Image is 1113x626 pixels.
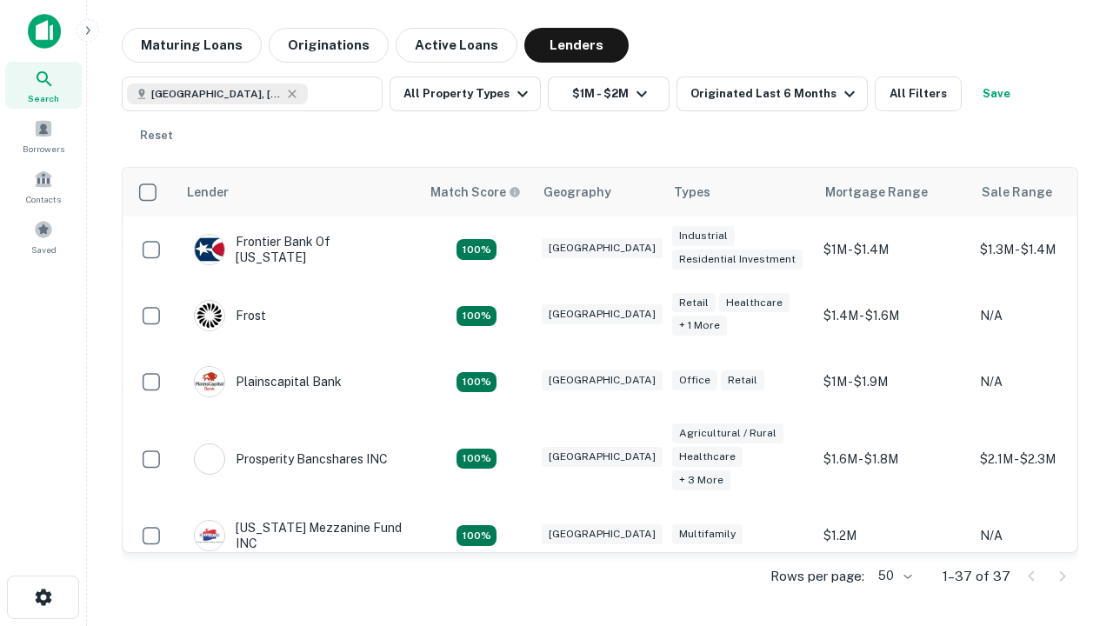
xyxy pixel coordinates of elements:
div: [US_STATE] Mezzanine Fund INC [194,520,403,551]
th: Types [663,168,815,216]
th: Geography [533,168,663,216]
img: picture [195,367,224,396]
div: Matching Properties: 4, hasApolloMatch: undefined [457,306,497,327]
div: Industrial [672,226,735,246]
button: Originations [269,28,389,63]
th: Mortgage Range [815,168,971,216]
div: [GEOGRAPHIC_DATA] [542,370,663,390]
button: Maturing Loans [122,28,262,63]
a: Contacts [5,163,82,210]
div: + 1 more [672,316,727,336]
div: Frontier Bank Of [US_STATE] [194,234,403,265]
div: Retail [672,293,716,313]
a: Borrowers [5,112,82,159]
div: Capitalize uses an advanced AI algorithm to match your search with the best lender. The match sco... [430,183,521,202]
div: 50 [871,563,915,589]
td: $1.4M - $1.6M [815,283,971,349]
div: Originated Last 6 Months [690,83,860,104]
iframe: Chat Widget [1026,431,1113,515]
img: capitalize-icon.png [28,14,61,49]
button: All Property Types [390,77,541,111]
div: Matching Properties: 4, hasApolloMatch: undefined [457,372,497,393]
div: Retail [721,370,764,390]
button: Lenders [524,28,629,63]
div: Mortgage Range [825,182,928,203]
a: Saved [5,213,82,260]
img: picture [195,235,224,264]
div: Agricultural / Rural [672,423,783,443]
div: [GEOGRAPHIC_DATA] [542,238,663,258]
div: Matching Properties: 5, hasApolloMatch: undefined [457,525,497,546]
div: Office [672,370,717,390]
div: [GEOGRAPHIC_DATA] [542,447,663,467]
th: Lender [177,168,420,216]
div: Matching Properties: 6, hasApolloMatch: undefined [457,449,497,469]
div: + 3 more [672,470,730,490]
img: picture [195,301,224,330]
div: Types [674,182,710,203]
span: Search [28,91,59,105]
span: Contacts [26,192,61,206]
span: Saved [31,243,57,256]
div: Sale Range [982,182,1052,203]
span: Borrowers [23,142,64,156]
button: $1M - $2M [548,77,670,111]
td: $1M - $1.9M [815,349,971,415]
div: [GEOGRAPHIC_DATA] [542,524,663,544]
h6: Match Score [430,183,517,202]
span: [GEOGRAPHIC_DATA], [GEOGRAPHIC_DATA], [GEOGRAPHIC_DATA] [151,86,282,102]
button: All Filters [875,77,962,111]
a: Search [5,62,82,109]
button: Active Loans [396,28,517,63]
div: Lender [187,182,229,203]
td: $1M - $1.4M [815,216,971,283]
th: Capitalize uses an advanced AI algorithm to match your search with the best lender. The match sco... [420,168,533,216]
p: 1–37 of 37 [943,566,1010,587]
img: picture [195,521,224,550]
td: $1.6M - $1.8M [815,415,971,503]
div: Matching Properties: 4, hasApolloMatch: undefined [457,239,497,260]
div: Prosperity Bancshares INC [194,443,388,475]
div: Healthcare [672,447,743,467]
div: [GEOGRAPHIC_DATA] [542,304,663,324]
p: Rows per page: [770,566,864,587]
button: Originated Last 6 Months [676,77,868,111]
div: Healthcare [719,293,790,313]
div: Multifamily [672,524,743,544]
img: picture [195,444,224,474]
div: Geography [543,182,611,203]
div: Plainscapital Bank [194,366,342,397]
div: Frost [194,300,266,331]
button: Save your search to get updates of matches that match your search criteria. [969,77,1024,111]
button: Reset [129,118,184,153]
td: $1.2M [815,503,971,569]
div: Residential Investment [672,250,803,270]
